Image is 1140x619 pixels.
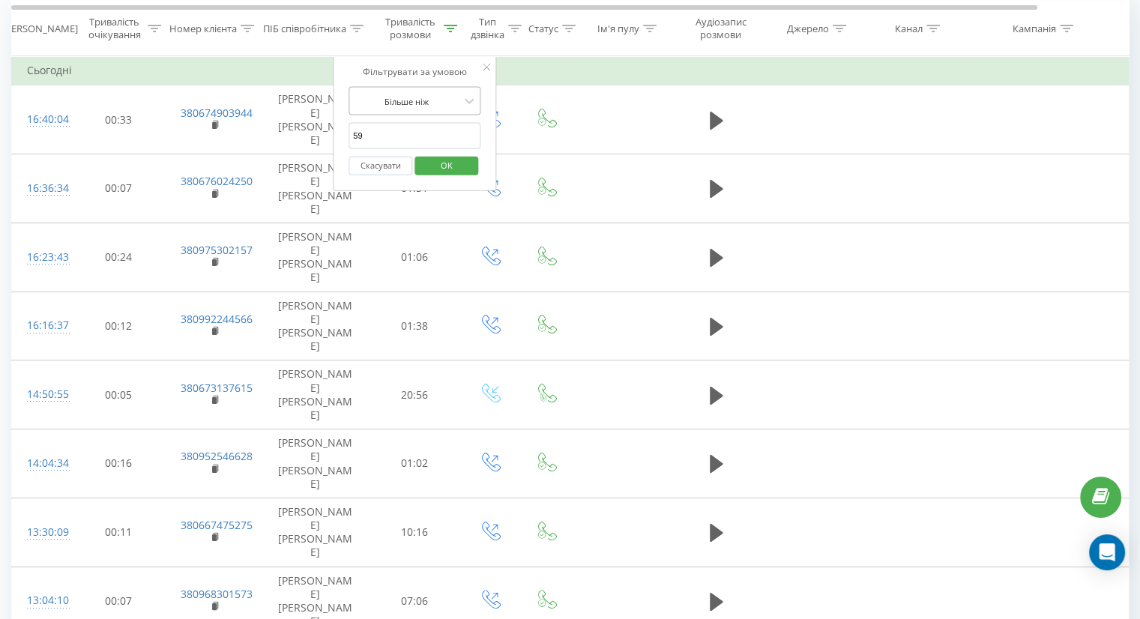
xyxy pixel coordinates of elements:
[181,243,253,257] a: 380975302157
[72,223,166,292] td: 00:24
[349,156,412,175] button: Скасувати
[27,449,57,478] div: 14:04:34
[181,312,253,326] a: 380992244566
[1089,534,1125,570] div: Open Intercom Messenger
[471,16,504,41] div: Тип дзвінка
[27,243,57,272] div: 16:23:43
[684,16,757,41] div: Аудіозапис розмови
[414,156,478,175] button: OK
[368,223,462,292] td: 01:06
[263,429,368,498] td: [PERSON_NAME] [PERSON_NAME]
[181,587,253,601] a: 380968301573
[27,311,57,340] div: 16:16:37
[27,380,57,409] div: 14:50:55
[263,292,368,360] td: [PERSON_NAME] [PERSON_NAME]
[597,22,639,34] div: Ім'я пулу
[263,360,368,429] td: [PERSON_NAME] [PERSON_NAME]
[1013,22,1056,34] div: Кампанія
[787,22,829,34] div: Джерело
[263,154,368,223] td: [PERSON_NAME] [PERSON_NAME]
[181,449,253,463] a: 380952546628
[27,518,57,547] div: 13:30:09
[181,106,253,120] a: 380674903944
[263,85,368,154] td: [PERSON_NAME] [PERSON_NAME]
[263,223,368,292] td: [PERSON_NAME] [PERSON_NAME]
[72,154,166,223] td: 00:07
[181,174,253,188] a: 380676024250
[368,360,462,429] td: 20:56
[368,498,462,567] td: 10:16
[263,498,368,567] td: [PERSON_NAME] [PERSON_NAME]
[181,381,253,395] a: 380673137615
[381,16,440,41] div: Тривалість розмови
[27,174,57,203] div: 16:36:34
[72,498,166,567] td: 00:11
[426,153,468,176] span: OK
[72,292,166,360] td: 00:12
[349,123,480,149] input: 00:00
[528,22,558,34] div: Статус
[2,22,78,34] div: [PERSON_NAME]
[181,518,253,532] a: 380667475275
[349,64,480,79] div: Фільтрувати за умовою
[368,292,462,360] td: 01:38
[27,105,57,134] div: 16:40:04
[72,85,166,154] td: 00:33
[72,429,166,498] td: 00:16
[85,16,144,41] div: Тривалість очікування
[72,360,166,429] td: 00:05
[263,22,346,34] div: ПІБ співробітника
[27,586,57,615] div: 13:04:10
[368,429,462,498] td: 01:02
[895,22,923,34] div: Канал
[169,22,237,34] div: Номер клієнта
